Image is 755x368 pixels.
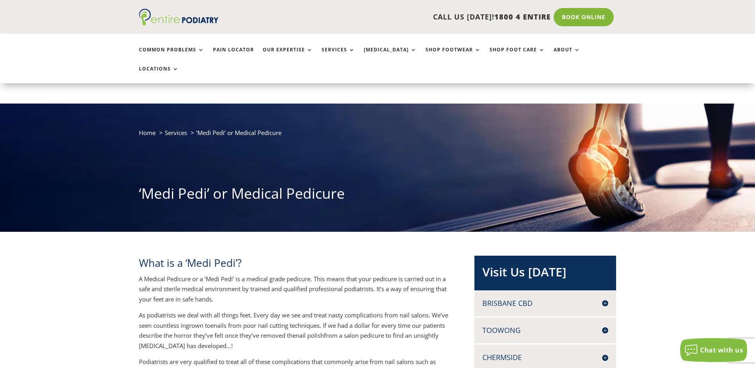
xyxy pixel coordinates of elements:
[139,66,179,83] a: Locations
[554,8,614,26] a: Book Online
[296,331,324,339] keyword: nail polish
[700,346,743,354] span: Chat with us
[482,264,608,284] h2: Visit Us [DATE]
[139,47,204,64] a: Common Problems
[490,47,545,64] a: Shop Foot Care
[425,47,481,64] a: Shop Footwear
[494,12,551,22] span: 1800 4 ENTIRE
[139,274,449,311] p: A Medical Pedicure or a ‘Medi Pedi’ is a medical grade pedicure. This means that your pedicure is...
[139,310,449,357] p: As podiatrists we deal with all things feet. Every day we see and treat nasty complications from ...
[482,298,608,308] h4: Brisbane CBD
[165,129,187,137] a: Services
[680,338,747,362] button: Chat with us
[139,19,219,27] a: Entire Podiatry
[482,352,608,362] h4: Chermside
[139,127,616,144] nav: breadcrumb
[482,325,608,335] h4: Toowong
[196,129,281,137] span: ‘Medi Pedi’ or Medical Pedicure
[213,47,254,64] a: Pain Locator
[249,12,551,22] p: CALL US [DATE]!
[139,9,219,25] img: logo (1)
[139,256,449,274] h2: What is a ‘Medi Pedi’?
[139,129,156,137] a: Home
[554,47,580,64] a: About
[364,47,417,64] a: [MEDICAL_DATA]
[322,47,355,64] a: Services
[139,184,616,207] h1: ‘Medi Pedi’ or Medical Pedicure
[263,47,313,64] a: Our Expertise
